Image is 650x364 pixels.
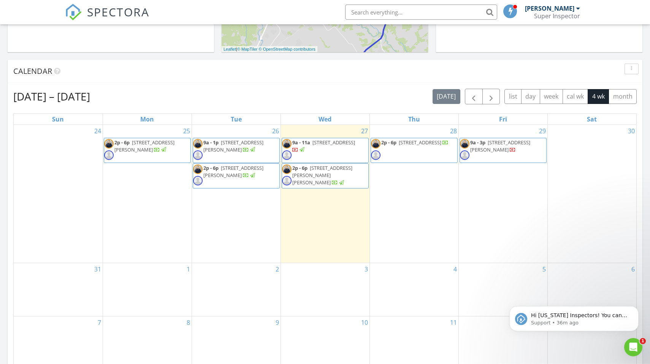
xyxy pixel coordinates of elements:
span: 2p - 6p [114,139,130,146]
a: Go to September 9, 2025 [274,316,281,329]
img: default-user-f0147aede5fd5fa78ca7ade42f37bd4542148d508eef1c3d3ea960f66861d68b.jpg [282,150,292,160]
a: Leaflet [224,47,236,51]
button: cal wk [563,89,588,104]
img: default-user-f0147aede5fd5fa78ca7ade42f37bd4542148d508eef1c3d3ea960f66861d68b.jpg [371,150,380,160]
a: 9a - 11a [STREET_ADDRESS] [282,138,369,163]
a: 9a - 1p [STREET_ADDRESS][PERSON_NAME] [193,138,280,163]
a: © OpenStreetMap contributors [259,47,315,51]
td: Go to September 3, 2025 [281,263,369,316]
div: Super Inspector [534,12,580,20]
img: default-user-f0147aede5fd5fa78ca7ade42f37bd4542148d508eef1c3d3ea960f66861d68b.jpg [193,176,203,185]
a: Sunday [51,114,65,125]
span: 1 [640,338,646,344]
a: Go to September 7, 2025 [96,316,103,329]
a: SPECTORA [65,10,149,26]
span: [STREET_ADDRESS][PERSON_NAME][PERSON_NAME] [292,164,352,186]
a: Wednesday [317,114,333,125]
h2: [DATE] – [DATE] [13,89,90,104]
button: list [504,89,522,104]
img: default-user-f0147aede5fd5fa78ca7ade42f37bd4542148d508eef1c3d3ea960f66861d68b.jpg [193,150,203,160]
img: andrew_vanskike.jpeg [282,164,292,174]
button: day [521,89,540,104]
a: Go to August 25, 2025 [182,125,192,137]
a: 9a - 1p [STREET_ADDRESS][PERSON_NAME] [203,139,263,153]
a: Go to September 1, 2025 [185,263,192,275]
img: default-user-f0147aede5fd5fa78ca7ade42f37bd4542148d508eef1c3d3ea960f66861d68b.jpg [460,150,469,160]
span: [STREET_ADDRESS][PERSON_NAME] [114,139,174,153]
td: Go to September 6, 2025 [547,263,636,316]
a: 2p - 6p [STREET_ADDRESS] [371,138,458,163]
td: Go to August 24, 2025 [14,125,103,263]
span: SPECTORA [87,4,149,20]
span: [STREET_ADDRESS] [399,139,441,146]
td: Go to August 28, 2025 [369,125,458,263]
div: [PERSON_NAME] [525,5,574,12]
a: Monday [139,114,155,125]
img: andrew_vanskike.jpeg [282,139,292,148]
td: Go to September 1, 2025 [103,263,192,316]
a: Go to September 3, 2025 [363,263,369,275]
span: 9a - 11a [292,139,310,146]
td: Go to August 26, 2025 [192,125,281,263]
a: 2p - 6p [STREET_ADDRESS][PERSON_NAME][PERSON_NAME] [282,163,369,188]
button: Next [482,89,500,104]
a: Thursday [407,114,422,125]
a: Go to September 5, 2025 [541,263,547,275]
img: andrew_vanskike.jpeg [371,139,380,148]
a: 9a - 3p [STREET_ADDRESS][PERSON_NAME] [460,138,547,163]
a: 2p - 6p [STREET_ADDRESS][PERSON_NAME] [114,139,174,153]
a: Go to September 8, 2025 [185,316,192,329]
span: 9a - 3p [470,139,485,146]
td: Go to August 29, 2025 [458,125,547,263]
iframe: Intercom live chat [624,338,642,356]
a: Go to August 28, 2025 [449,125,458,137]
button: 4 wk [588,89,609,104]
a: 2p - 6p [STREET_ADDRESS] [381,139,449,146]
a: Go to August 31, 2025 [93,263,103,275]
td: Go to August 27, 2025 [281,125,369,263]
a: Go to August 27, 2025 [360,125,369,137]
span: 9a - 1p [203,139,219,146]
button: Previous [465,89,483,104]
button: month [609,89,637,104]
input: Search everything... [345,5,497,20]
a: 9a - 3p [STREET_ADDRESS][PERSON_NAME] [470,139,530,153]
img: The Best Home Inspection Software - Spectora [65,4,82,21]
td: Go to August 31, 2025 [14,263,103,316]
a: Go to September 10, 2025 [360,316,369,329]
td: Go to August 25, 2025 [103,125,192,263]
a: Go to August 30, 2025 [626,125,636,137]
button: week [540,89,563,104]
span: 2p - 6p [381,139,396,146]
iframe: Intercom notifications message [498,290,650,343]
button: [DATE] [433,89,460,104]
img: default-user-f0147aede5fd5fa78ca7ade42f37bd4542148d508eef1c3d3ea960f66861d68b.jpg [282,176,292,185]
a: Tuesday [229,114,243,125]
span: Calendar [13,66,52,76]
a: 2p - 6p [STREET_ADDRESS][PERSON_NAME] [203,164,263,179]
img: default-user-f0147aede5fd5fa78ca7ade42f37bd4542148d508eef1c3d3ea960f66861d68b.jpg [104,150,114,160]
img: andrew_vanskike.jpeg [460,139,469,148]
a: Go to September 6, 2025 [630,263,636,275]
a: Go to August 24, 2025 [93,125,103,137]
a: Go to September 4, 2025 [452,263,458,275]
img: andrew_vanskike.jpeg [193,139,203,148]
span: 2p - 6p [292,164,308,171]
a: Go to September 11, 2025 [449,316,458,329]
img: andrew_vanskike.jpeg [193,164,203,174]
td: Go to September 2, 2025 [192,263,281,316]
a: © MapTiler [237,47,258,51]
div: | [222,46,317,53]
td: Go to September 4, 2025 [369,263,458,316]
span: 2p - 6p [203,164,219,171]
a: Saturday [585,114,598,125]
span: [STREET_ADDRESS][PERSON_NAME] [203,139,263,153]
a: 9a - 11a [STREET_ADDRESS] [292,139,355,153]
a: Go to August 29, 2025 [537,125,547,137]
td: Go to August 30, 2025 [547,125,636,263]
a: 2p - 6p [STREET_ADDRESS][PERSON_NAME] [193,163,280,188]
